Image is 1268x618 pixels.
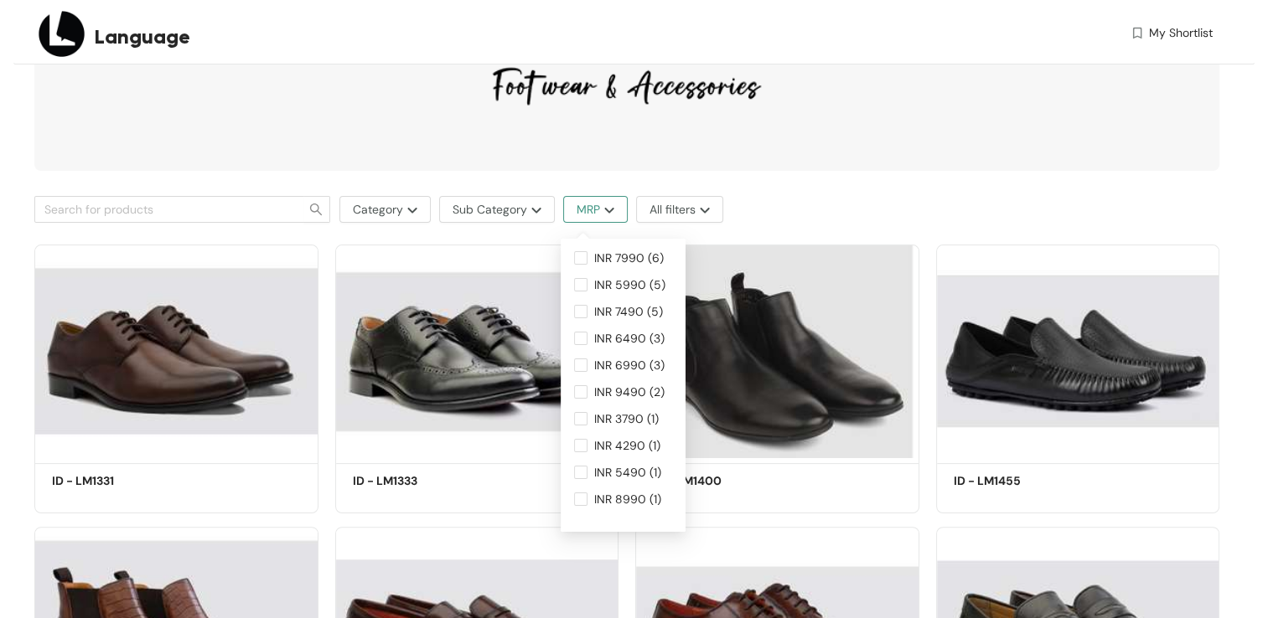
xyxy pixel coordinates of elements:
span: Sub Category [453,200,527,219]
img: 09708725-278f-45f5-86b2-1929bbe12f43 [34,245,318,458]
span: INR 7490 (5) [587,302,670,321]
span: INR 8990 (1) [587,490,668,508]
span: All filters [650,200,696,219]
span: INR 7990 (6) [587,249,670,267]
img: 264846d7-e3fe-4017-9770-a5e25e0fa598 [635,245,919,458]
span: INR 5490 (1) [587,463,668,482]
img: wishlist [1130,24,1145,42]
input: Search for products [44,200,281,219]
img: 012485bd-c58e-4336-859e-b7816d737e90 [335,245,619,458]
img: Buyer Portal [34,7,89,61]
h5: ID - LM1400 [653,472,795,490]
span: Category [353,200,403,219]
img: 567b2850-db24-48fa-ba35-45bb02862228 [936,245,1220,458]
span: MRP [577,200,600,219]
span: INR 4290 (1) [587,436,667,455]
button: Sub Categorymore-options [439,196,555,223]
img: more-options [696,207,710,214]
span: My Shortlist [1149,24,1213,42]
h5: ID - LM1331 [52,472,194,490]
span: INR 9990 (1) [587,517,668,535]
img: more-options [600,207,614,214]
span: Language [95,22,190,52]
h5: ID - LM1333 [353,472,495,490]
h5: ID - LM1455 [954,472,1096,490]
img: more-options [527,207,541,214]
button: MRPmore-options [563,196,628,223]
span: INR 6490 (3) [587,329,671,348]
button: All filtersmore-options [636,196,723,223]
span: search [303,203,329,216]
img: more-options [403,207,417,214]
button: Categorymore-options [339,196,431,223]
span: INR 9490 (2) [587,383,671,401]
span: INR 3790 (1) [587,409,665,428]
span: INR 5990 (5) [587,276,672,294]
button: search [303,196,330,223]
span: INR 6990 (3) [587,356,671,374]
